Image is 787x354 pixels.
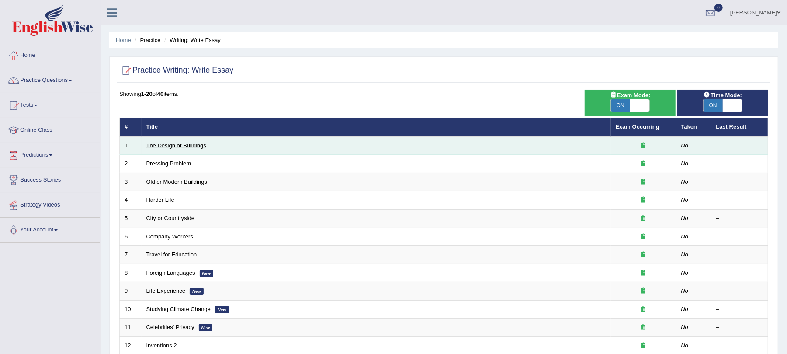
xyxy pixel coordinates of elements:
th: Last Result [711,118,768,137]
span: Time Mode: [700,91,745,100]
em: No [681,342,689,349]
div: Show exams occurring in exams [585,90,676,116]
a: Success Stories [0,168,100,190]
a: Foreign Languages [146,270,195,276]
em: New [199,324,213,331]
td: 1 [120,137,142,155]
td: 2 [120,155,142,173]
a: Inventions 2 [146,342,177,349]
div: Exam occurring question [616,269,672,277]
a: Life Experience [146,287,186,294]
em: No [681,179,689,185]
a: Exam Occurring [616,123,659,130]
span: Exam Mode: [607,91,654,100]
a: Old or Modern Buildings [146,179,207,185]
div: – [716,214,763,223]
td: 4 [120,191,142,210]
td: 3 [120,173,142,191]
div: Exam occurring question [616,323,672,332]
div: Exam occurring question [616,196,672,204]
th: Title [142,118,611,137]
em: No [681,196,689,203]
div: Showing of items. [119,90,768,98]
div: Exam occurring question [616,233,672,241]
li: Writing: Write Essay [162,36,221,44]
div: – [716,342,763,350]
div: Exam occurring question [616,305,672,314]
td: 8 [120,264,142,282]
em: New [215,306,229,313]
div: Exam occurring question [616,178,672,186]
div: – [716,323,763,332]
span: ON [611,99,630,112]
a: Celebrities' Privacy [146,324,194,330]
b: 1-20 [141,91,153,97]
em: No [681,251,689,258]
div: Exam occurring question [616,214,672,223]
a: Harder Life [146,196,174,203]
div: Exam occurring question [616,287,672,295]
div: Exam occurring question [616,342,672,350]
span: ON [704,99,723,112]
em: No [681,215,689,221]
a: Home [116,37,131,43]
a: Tests [0,93,100,115]
div: – [716,305,763,314]
a: Strategy Videos [0,193,100,215]
b: 40 [157,91,163,97]
span: OFF [742,99,761,112]
td: 9 [120,282,142,301]
a: Travel for Education [146,251,197,258]
a: Studying Climate Change [146,306,211,312]
div: – [716,233,763,241]
div: – [716,196,763,204]
a: Pressing Problem [146,160,191,167]
em: No [681,287,689,294]
td: 5 [120,210,142,228]
a: Your Account [0,218,100,240]
a: Company Workers [146,233,193,240]
em: No [681,142,689,149]
td: 11 [120,319,142,337]
th: Taken [676,118,711,137]
a: Predictions [0,143,100,165]
a: City or Countryside [146,215,195,221]
th: # [120,118,142,137]
em: No [681,306,689,312]
span: 0 [714,4,723,12]
div: – [716,287,763,295]
a: Online Class [0,118,100,140]
td: 6 [120,228,142,246]
em: No [681,233,689,240]
div: – [716,142,763,150]
em: No [681,270,689,276]
td: 7 [120,246,142,264]
li: Practice [132,36,160,44]
div: Exam occurring question [616,251,672,259]
div: – [716,251,763,259]
div: – [716,160,763,168]
em: No [681,324,689,330]
em: New [200,270,214,277]
a: Practice Questions [0,68,100,90]
em: No [681,160,689,167]
span: OFF [649,99,669,112]
div: Exam occurring question [616,160,672,168]
a: The Design of Buildings [146,142,206,149]
em: New [190,288,204,295]
a: Home [0,43,100,65]
div: Exam occurring question [616,142,672,150]
div: – [716,269,763,277]
h2: Practice Writing: Write Essay [119,64,233,77]
td: 10 [120,300,142,319]
div: – [716,178,763,186]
